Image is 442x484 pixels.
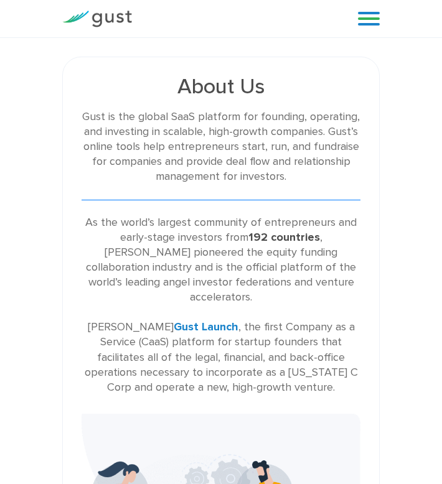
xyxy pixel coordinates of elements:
div: As the world’s largest community of entrepreneurs and early-stage investors from , [PERSON_NAME] ... [82,215,360,395]
a: Gust Launch [174,320,238,333]
div: Gust is the global SaaS platform for founding, operating, and investing in scalable, high-growth ... [82,109,360,185]
strong: 192 countries [248,231,320,244]
img: Gust Logo [62,11,132,27]
h1: About Us [82,76,360,97]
